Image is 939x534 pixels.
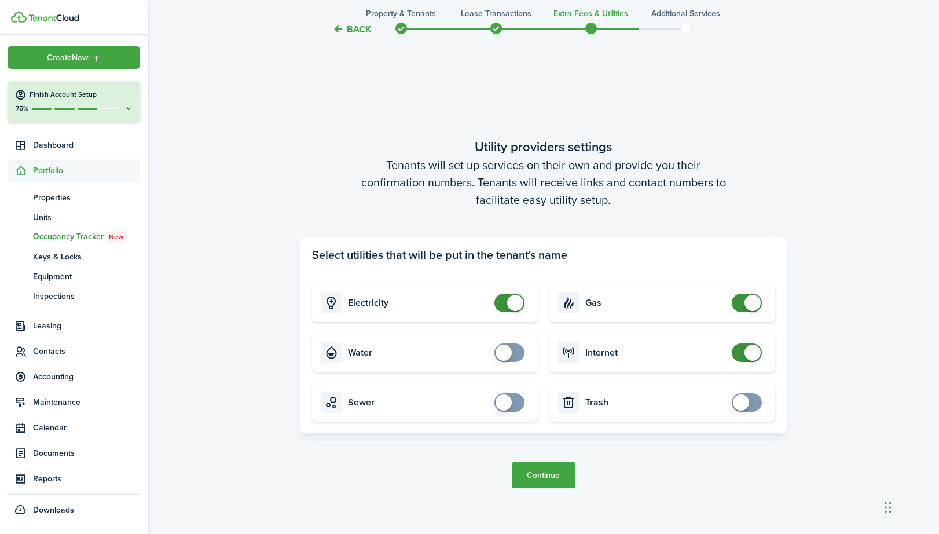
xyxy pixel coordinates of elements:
[33,447,140,459] span: Documents
[33,396,140,408] span: Maintenance
[8,207,140,227] a: Units
[33,320,140,332] span: Leasing
[585,348,726,358] card-title: Internet
[33,290,140,302] span: Inspections
[348,397,489,408] card-title: Sewer
[33,270,140,283] span: Equipment
[8,247,140,266] a: Keys & Locks
[33,473,140,485] span: Reports
[33,139,140,151] span: Dashboard
[585,397,726,408] card-title: Trash
[512,462,575,488] button: Continue
[348,348,489,358] card-title: Water
[300,156,787,209] wizard-step-header-description: Tenants will set up services on their own and provide you their confirmation numbers. Tenants wil...
[553,8,628,20] h3: Extra fees & Utilities
[47,54,89,62] span: Create New
[332,23,371,35] button: Back
[33,192,140,204] span: Properties
[312,246,567,264] panel-main-title: Select utilities that will be put in the tenant's name
[461,8,531,20] h3: Lease Transactions
[8,81,140,122] button: Finish Account Setup75%
[33,164,140,177] span: Portfolio
[8,46,140,69] button: Open menu
[8,467,140,490] a: Reports
[651,8,720,20] h3: Additional Services
[885,490,892,525] div: Drag
[33,504,74,516] span: Downloads
[11,12,27,23] img: TenantCloud
[14,104,29,114] p: 75%
[300,137,787,156] wizard-step-header-title: Utility providers settings
[585,298,726,308] card-title: Gas
[28,14,79,21] img: TenantCloud
[881,478,939,534] iframe: Chat Widget
[8,286,140,306] a: Inspections
[33,371,140,383] span: Accounting
[33,345,140,357] span: Contacts
[366,8,436,20] h3: Property & Tenants
[33,251,140,263] span: Keys & Locks
[33,422,140,434] span: Calendar
[8,227,140,247] a: Occupancy TrackerNew
[348,298,489,308] card-title: Electricity
[8,188,140,207] a: Properties
[8,266,140,286] a: Equipment
[30,90,133,100] h4: Finish Account Setup
[109,232,123,242] span: New
[33,211,140,224] span: Units
[33,231,140,243] span: Occupancy Tracker
[8,134,140,156] a: Dashboard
